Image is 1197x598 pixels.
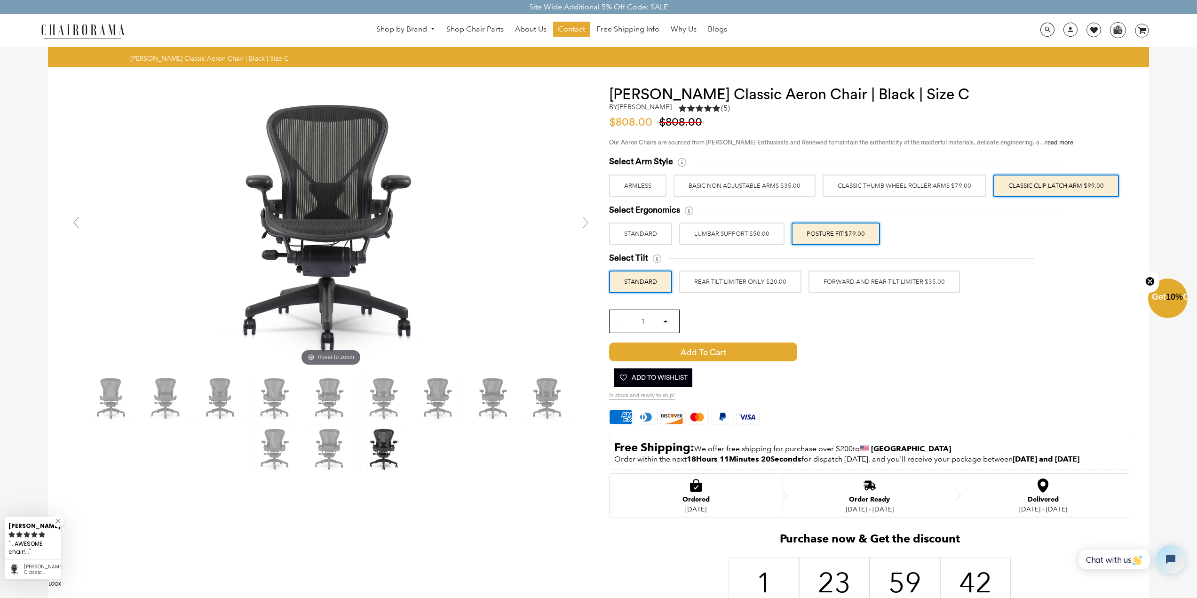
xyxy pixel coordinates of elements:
[1166,292,1183,302] span: 10%
[679,223,785,245] label: LUMBAR SUPPORT $50.00
[36,23,130,39] img: chairorama
[372,22,440,37] a: Shop by Brand
[609,253,648,263] span: Select Tilt
[666,22,701,37] a: Why Us
[515,24,547,34] span: About Us
[8,539,57,557] div: ...AWESOME chair!...
[792,223,880,245] label: POSTURE FIT $79.00
[609,156,673,167] span: Select Arm Style
[8,518,57,530] div: [PERSON_NAME]
[703,22,732,37] a: Blogs
[1110,23,1125,37] img: WhatsApp_Image_2024-07-12_at_16.23.01.webp
[1019,505,1067,513] div: [DATE] - [DATE]
[674,175,816,197] label: BASIC NON ADJUSTABLE ARMS $35.00
[510,22,551,37] a: About Us
[190,86,472,368] img: DSC_4337_grande.jpg
[614,368,692,387] button: Add To Wishlist
[130,54,289,63] span: [PERSON_NAME] Classic Aeron Chair | Black | Size C
[721,104,730,113] span: (5)
[609,223,672,245] label: STANDARD
[846,496,894,503] div: Order Ready
[609,175,666,197] label: ARMLESS
[809,271,960,293] label: FORWARD AND REAR TILT LIMITER $35.00
[609,343,974,361] button: Add to Cart
[682,496,710,503] div: Ordered
[679,103,730,116] a: 5.0 rating (5 votes)
[1152,292,1195,302] span: Get Off
[708,24,727,34] span: Blogs
[31,531,38,538] svg: rating icon full
[361,426,408,473] img: Herman Miller Classic Aeron Chair | Black | Size C - chairorama
[24,531,30,538] svg: rating icon full
[682,505,710,513] div: [DATE]
[871,444,951,453] strong: [GEOGRAPHIC_DATA]
[679,271,801,293] label: REAR TILT LIMITER ONLY $20.00
[694,444,853,453] span: We offer free shipping for purchase over $200
[614,440,1125,454] p: to
[609,103,672,111] h2: by
[609,532,1130,550] h2: Purchase now & Get the discount
[170,22,934,39] nav: DesktopNavigation
[609,117,657,128] span: $808.00
[679,103,730,113] div: 5.0 rating (5 votes)
[654,310,676,333] input: +
[524,375,571,422] img: Herman Miller Classic Aeron Chair | Black | Size C - chairorama
[618,368,688,387] span: Add To Wishlist
[415,375,462,422] img: Herman Miller Classic Aeron Chair | Black | Size C - chairorama
[361,375,408,422] img: Herman Miller Classic Aeron Chair | Black | Size C - chairorama
[614,440,694,454] strong: Free Shipping:
[846,505,894,513] div: [DATE] - [DATE]
[659,117,707,128] span: $808.00
[1019,496,1067,503] div: Delivered
[671,24,697,34] span: Why Us
[8,531,15,538] svg: rating icon full
[610,310,632,333] input: -
[197,375,244,422] img: Herman Miller Classic Aeron Chair | Black | Size C - chairorama
[618,103,672,111] a: [PERSON_NAME]
[823,175,986,197] label: Classic Thumb Wheel Roller Arms $79.00
[609,86,1130,103] h1: [PERSON_NAME] Classic Aeron Chair | Black | Size C
[190,222,472,231] a: Hover to zoom
[609,205,680,215] span: Select Ergonomics
[1045,139,1073,145] a: read more
[252,426,299,473] img: Herman Miller Classic Aeron Chair | Black | Size C - chairorama
[993,175,1119,197] label: Classic Clip Latch Arm $99.00
[614,454,1125,464] p: Order within the next for dispatch [DATE], and you'll receive your package between
[687,454,801,463] span: 18Hours 11Minutes 20Seconds
[609,343,797,361] span: Add to Cart
[1141,271,1159,293] button: Close teaser
[39,531,45,538] svg: rating icon full
[1069,537,1193,582] iframe: Tidio Chat
[596,24,659,34] span: Free Shipping Info
[1013,454,1079,463] strong: [DATE] and [DATE]
[609,392,675,400] span: In stock and ready to ship!
[24,564,57,575] div: Herman Miller Classic Aeron Chair | Black | Size C
[130,54,292,63] nav: breadcrumbs
[609,271,672,293] label: STANDARD
[553,22,590,37] a: Contact
[306,375,353,422] img: Herman Miller Classic Aeron Chair | Black | Size C - chairorama
[306,426,353,473] img: Herman Miller Classic Aeron Chair | Black | Size C - chairorama
[592,22,664,37] a: Free Shipping Info
[252,375,299,422] img: Herman Miller Classic Aeron Chair | Black | Size C - chairorama
[609,139,834,145] span: Our Aeron Chairs are sourced from [PERSON_NAME] Enthusiasts and Renewed to
[446,24,504,34] span: Shop Chair Parts
[442,22,508,37] a: Shop Chair Parts
[834,139,1073,145] span: maintain the authenticity of the masterful materials, delicate engineering, a...
[143,375,190,422] img: Herman Miller Classic Aeron Chair | Black | Size C - chairorama
[558,24,585,34] span: Contact
[470,375,517,422] img: Herman Miller Classic Aeron Chair | Black | Size C - chairorama
[16,531,23,538] svg: rating icon full
[1148,279,1188,319] div: Get10%OffClose teaser
[88,375,135,422] img: Herman Miller Classic Aeron Chair | Black | Size C - chairorama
